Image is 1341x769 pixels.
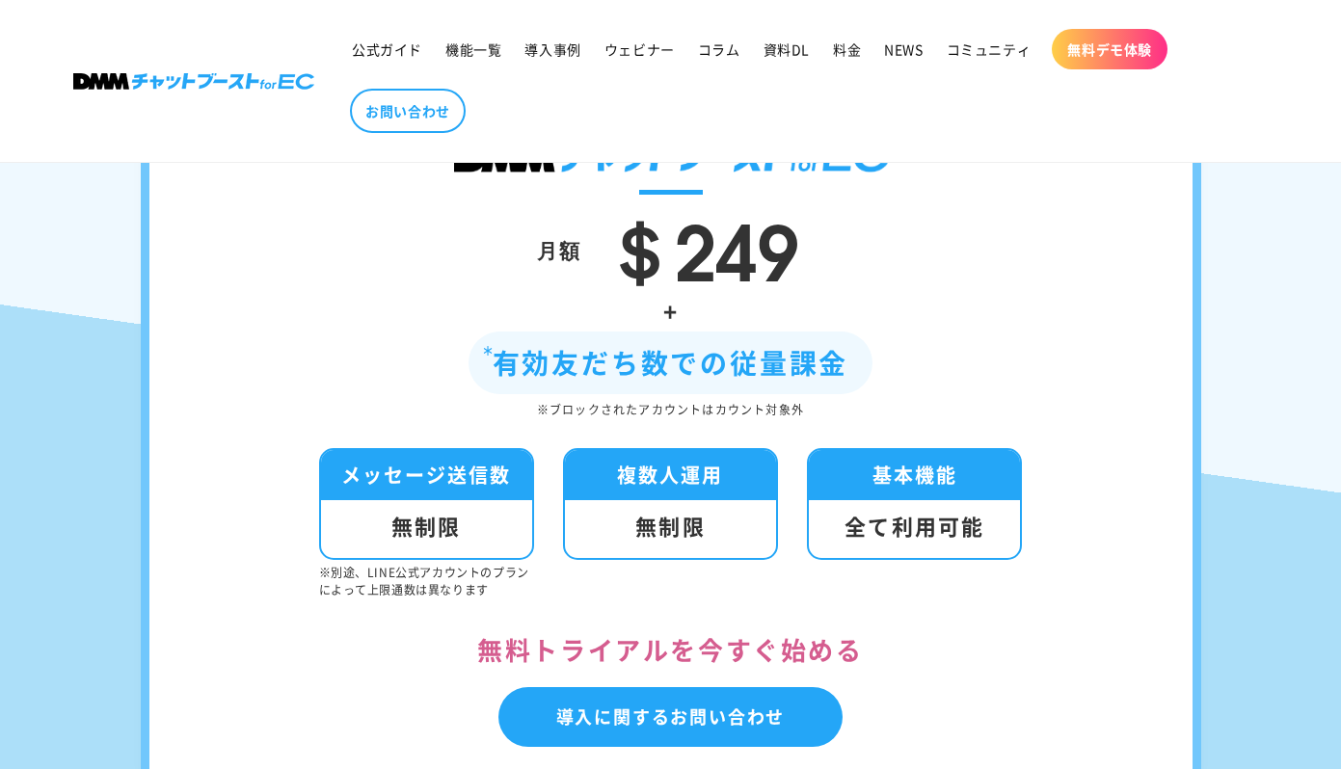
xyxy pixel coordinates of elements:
[207,627,1135,673] div: 無料トライアルを今すぐ始める
[565,450,776,500] div: 複数人運用
[319,564,534,598] p: ※別途、LINE公式アカウントのプランによって上限通数は異なります
[1067,40,1152,58] span: 無料デモ体験
[872,29,934,69] a: NEWS
[593,29,686,69] a: ウェビナー
[884,40,923,58] span: NEWS
[821,29,872,69] a: 料金
[601,189,799,303] span: ＄249
[434,29,513,69] a: 機能一覧
[537,231,581,268] div: 月額
[947,40,1032,58] span: コミュニティ
[764,40,810,58] span: 資料DL
[935,29,1043,69] a: コミュニティ
[565,500,776,558] div: 無制限
[698,40,740,58] span: コラム
[340,29,434,69] a: 公式ガイド
[469,331,873,394] div: 有効友だち数での従量課金
[809,450,1020,500] div: 基本機能
[524,40,580,58] span: 導入事例
[207,290,1135,331] div: +
[321,500,532,558] div: 無制限
[445,40,501,58] span: 機能一覧
[686,29,752,69] a: コラム
[809,500,1020,558] div: 全て利用可能
[73,73,314,90] img: 株式会社DMM Boost
[352,40,422,58] span: 公式ガイド
[365,102,450,119] span: お問い合わせ
[513,29,592,69] a: 導入事例
[752,29,821,69] a: 資料DL
[321,450,532,500] div: メッセージ送信数
[350,89,466,133] a: お問い合わせ
[604,40,675,58] span: ウェビナー
[207,399,1135,420] div: ※ブロックされたアカウントはカウント対象外
[833,40,861,58] span: 料金
[1052,29,1167,69] a: 無料デモ体験
[498,687,844,747] a: 導入に関するお問い合わせ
